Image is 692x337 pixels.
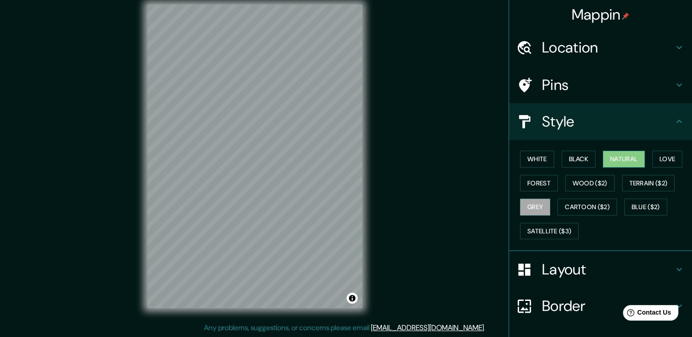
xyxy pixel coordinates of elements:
[542,260,674,279] h4: Layout
[622,12,629,20] img: pin-icon.png
[509,251,692,288] div: Layout
[520,175,558,192] button: Forest
[520,199,550,216] button: Grey
[562,151,596,168] button: Black
[542,76,674,94] h4: Pins
[487,322,488,333] div: .
[572,5,630,24] h4: Mappin
[147,5,362,308] canvas: Map
[509,29,692,66] div: Location
[611,301,682,327] iframe: Help widget launcher
[485,322,487,333] div: .
[558,199,617,216] button: Cartoon ($2)
[622,175,675,192] button: Terrain ($2)
[509,67,692,103] div: Pins
[542,38,674,57] h4: Location
[509,103,692,140] div: Style
[371,323,484,332] a: [EMAIL_ADDRESS][DOMAIN_NAME]
[520,223,579,240] button: Satellite ($3)
[652,151,682,168] button: Love
[603,151,645,168] button: Natural
[520,151,554,168] button: White
[509,288,692,324] div: Border
[565,175,615,192] button: Wood ($2)
[542,297,674,315] h4: Border
[542,112,674,131] h4: Style
[204,322,485,333] p: Any problems, suggestions, or concerns please email .
[347,293,358,304] button: Toggle attribution
[624,199,667,216] button: Blue ($2)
